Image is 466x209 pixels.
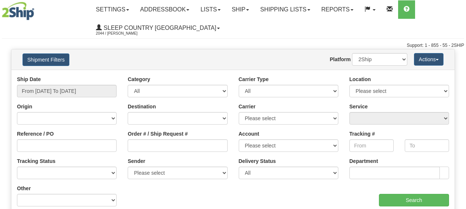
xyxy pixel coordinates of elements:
label: Origin [17,103,32,110]
a: Addressbook [135,0,195,19]
label: Carrier [239,103,256,110]
label: Location [349,76,371,83]
img: logo2044.jpg [2,2,34,20]
label: Carrier Type [239,76,269,83]
label: Category [128,76,150,83]
a: Shipping lists [255,0,315,19]
input: From [349,139,394,152]
label: Tracking Status [17,157,55,165]
label: Reference / PO [17,130,54,137]
label: Delivery Status [239,157,276,165]
a: Ship [226,0,255,19]
button: Shipment Filters [23,53,69,66]
button: Actions [414,53,443,66]
label: Department [349,157,378,165]
label: Ship Date [17,76,41,83]
iframe: chat widget [449,67,465,142]
input: Search [379,194,449,206]
span: Sleep Country [GEOGRAPHIC_DATA] [102,25,216,31]
label: Account [239,130,259,137]
input: To [405,139,449,152]
label: Destination [128,103,156,110]
span: 2044 / [PERSON_NAME] [96,30,151,37]
a: Sleep Country [GEOGRAPHIC_DATA] 2044 / [PERSON_NAME] [90,19,225,37]
div: Support: 1 - 855 - 55 - 2SHIP [2,42,464,49]
a: Reports [316,0,359,19]
label: Service [349,103,368,110]
a: Settings [90,0,135,19]
label: Order # / Ship Request # [128,130,188,137]
label: Other [17,185,31,192]
label: Sender [128,157,145,165]
label: Platform [330,56,351,63]
label: Tracking # [349,130,375,137]
a: Lists [195,0,226,19]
